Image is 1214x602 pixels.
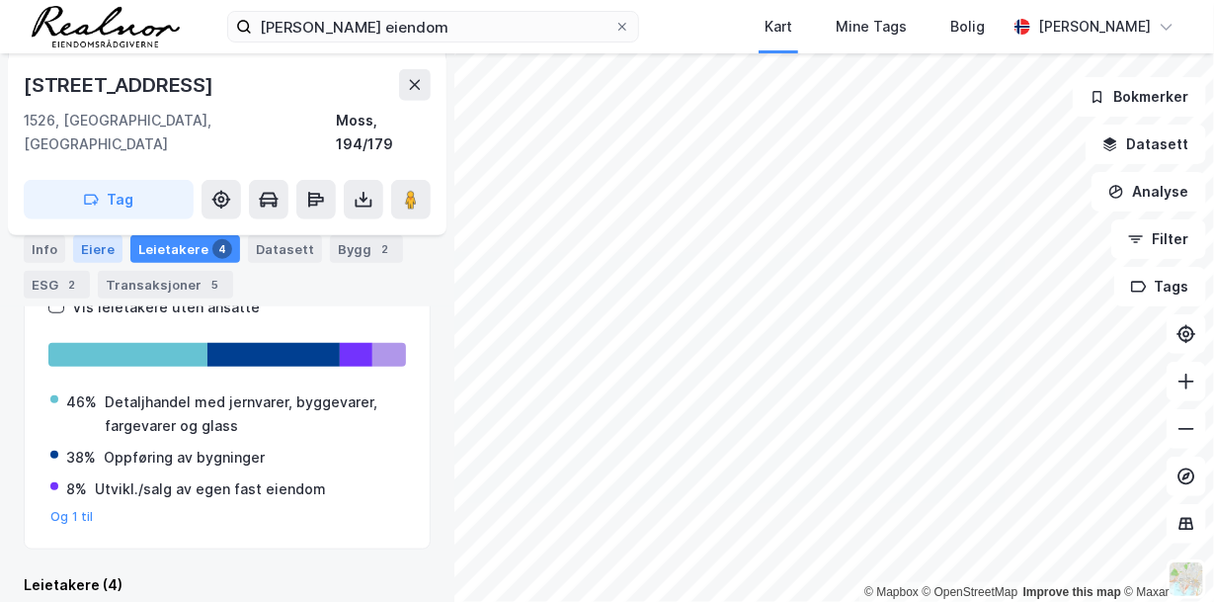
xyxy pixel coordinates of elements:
[95,477,326,501] div: Utvikl./salg av egen fast eiendom
[66,477,87,501] div: 8%
[336,109,431,156] div: Moss, 194/179
[1038,15,1151,39] div: [PERSON_NAME]
[950,15,985,39] div: Bolig
[24,180,194,219] button: Tag
[1111,219,1206,259] button: Filter
[1073,77,1206,117] button: Bokmerker
[248,235,322,263] div: Datasett
[66,390,97,414] div: 46%
[205,275,225,295] div: 5
[1114,267,1206,306] button: Tags
[98,271,233,299] div: Transaksjoner
[864,585,919,599] a: Mapbox
[375,239,395,259] div: 2
[1115,507,1214,602] iframe: Chat Widget
[72,296,260,319] div: Vis leietakere uten ansatte
[330,235,403,263] div: Bygg
[24,573,431,597] div: Leietakere (4)
[1115,507,1214,602] div: Kontrollprogram for chat
[765,15,792,39] div: Kart
[923,585,1018,599] a: OpenStreetMap
[32,6,180,47] img: realnor-logo.934646d98de889bb5806.png
[24,109,336,156] div: 1526, [GEOGRAPHIC_DATA], [GEOGRAPHIC_DATA]
[105,390,404,438] div: Detaljhandel med jernvarer, byggevarer, fargevarer og glass
[104,446,265,470] div: Oppføring av bygninger
[130,235,240,263] div: Leietakere
[66,446,96,470] div: 38%
[1092,172,1206,212] button: Analyse
[50,509,94,525] button: Og 1 til
[1023,585,1121,599] a: Improve this map
[73,235,122,263] div: Eiere
[1086,125,1206,164] button: Datasett
[252,12,614,42] input: Søk på adresse, matrikkel, gårdeiere, leietakere eller personer
[836,15,907,39] div: Mine Tags
[62,275,82,295] div: 2
[212,239,232,259] div: 4
[24,235,65,263] div: Info
[24,69,217,101] div: [STREET_ADDRESS]
[24,271,90,299] div: ESG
